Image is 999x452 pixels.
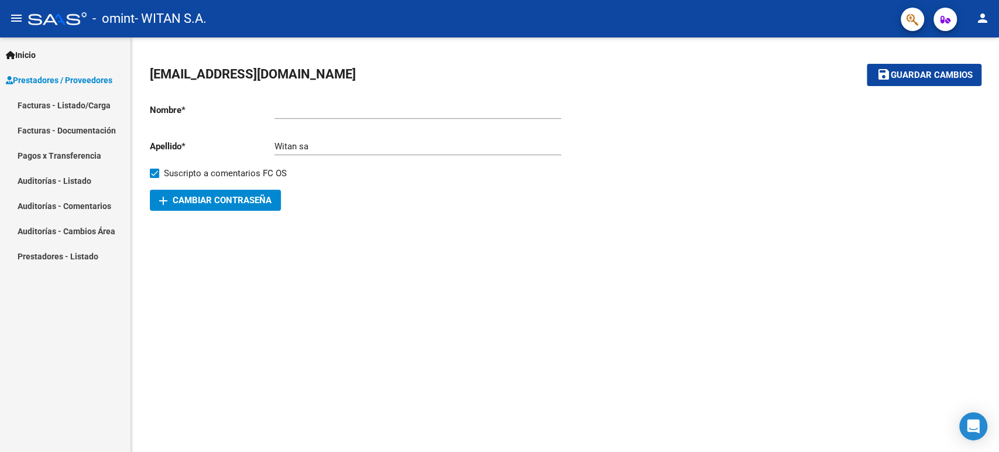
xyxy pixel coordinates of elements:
[135,6,207,32] span: - WITAN S.A.
[9,11,23,25] mat-icon: menu
[92,6,135,32] span: - omint
[976,11,990,25] mat-icon: person
[159,195,272,206] span: Cambiar Contraseña
[876,67,890,81] mat-icon: save
[164,166,287,180] span: Suscripto a comentarios FC OS
[6,49,36,61] span: Inicio
[150,190,281,211] button: Cambiar Contraseña
[959,412,987,440] div: Open Intercom Messenger
[150,67,356,81] span: [EMAIL_ADDRESS][DOMAIN_NAME]
[150,104,274,117] p: Nombre
[867,64,981,85] button: Guardar cambios
[6,74,112,87] span: Prestadores / Proveedores
[150,140,274,153] p: Apellido
[890,70,972,81] span: Guardar cambios
[156,194,170,208] mat-icon: add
